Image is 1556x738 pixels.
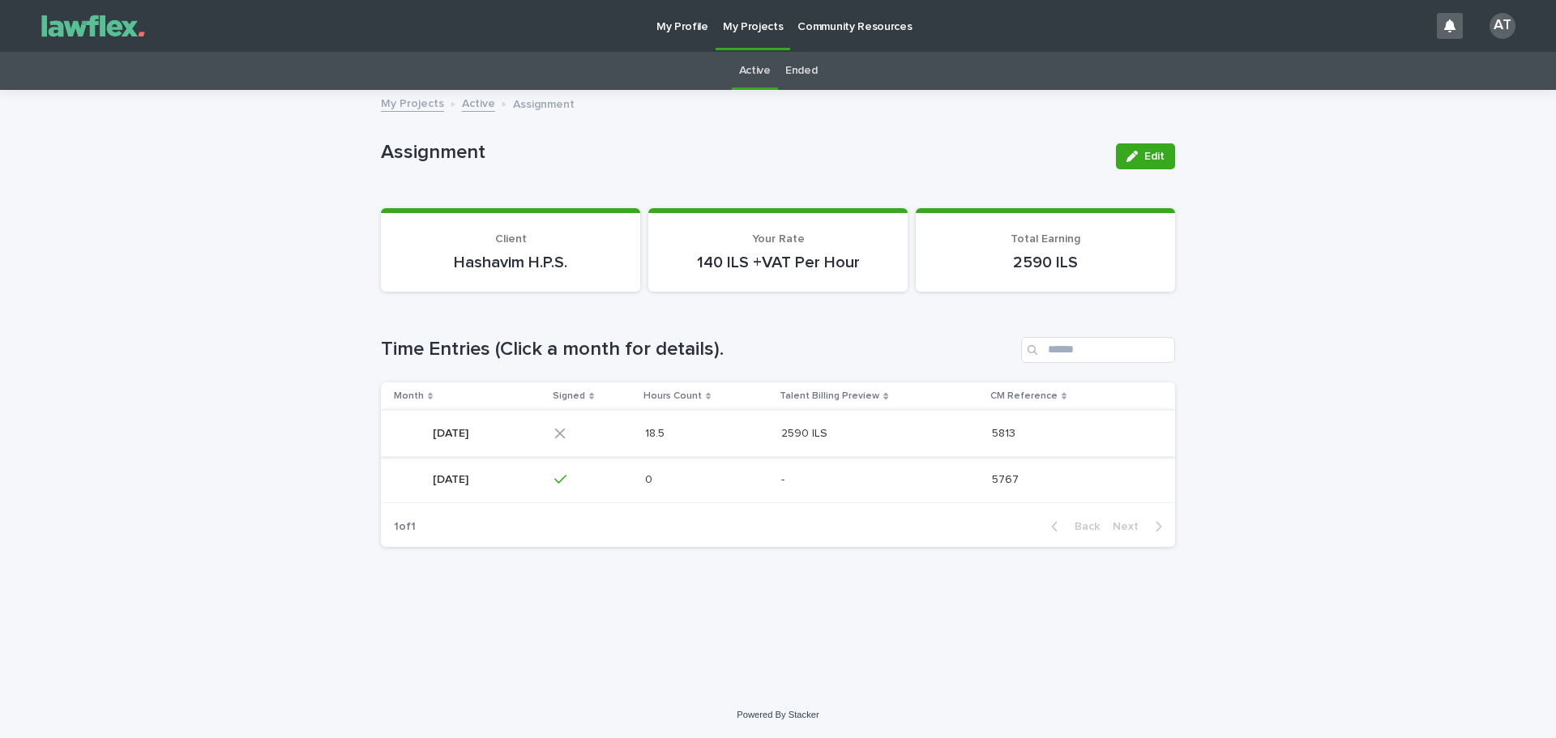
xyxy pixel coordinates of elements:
[1113,521,1148,532] span: Next
[645,424,668,441] p: 18.5
[992,424,1019,441] p: 5813
[400,253,621,272] p: Hashavim H.P.S.
[381,456,1175,502] tr: [DATE][DATE] 00 -- 57675767
[1021,337,1175,363] input: Search
[394,387,424,405] p: Month
[513,94,575,112] p: Assignment
[381,507,429,547] p: 1 of 1
[780,387,879,405] p: Talent Billing Preview
[381,141,1103,164] p: Assignment
[381,338,1015,361] h1: Time Entries (Click a month for details).
[781,470,788,487] p: -
[643,387,702,405] p: Hours Count
[1490,13,1515,39] div: AT
[737,710,819,719] a: Powered By Stacker
[990,387,1058,405] p: CM Reference
[1106,519,1175,534] button: Next
[739,52,771,90] a: Active
[785,52,817,90] a: Ended
[1116,143,1175,169] button: Edit
[1065,521,1100,532] span: Back
[752,233,805,245] span: Your Rate
[1038,519,1106,534] button: Back
[935,253,1156,272] p: 2590 ILS
[668,253,888,272] p: 140 ILS +VAT Per Hour
[32,10,154,42] img: Gnvw4qrBSHOAfo8VMhG6
[495,233,527,245] span: Client
[433,424,472,441] p: [DATE]
[553,387,585,405] p: Signed
[462,93,495,112] a: Active
[381,93,444,112] a: My Projects
[1144,151,1165,162] span: Edit
[381,410,1175,456] tr: [DATE][DATE] 18.518.5 2590 ILS2590 ILS 58135813
[781,424,831,441] p: 2590 ILS
[645,470,656,487] p: 0
[1011,233,1080,245] span: Total Earning
[433,470,472,487] p: [DATE]
[992,470,1022,487] p: 5767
